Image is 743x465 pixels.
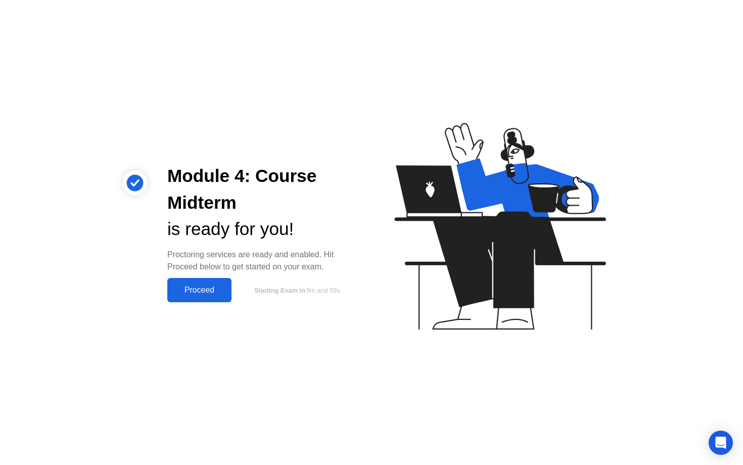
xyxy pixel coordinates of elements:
[709,431,733,455] div: Open Intercom Messenger
[170,286,228,295] div: Proceed
[167,249,355,273] div: Proctoring services are ready and enabled. Hit Proceed below to get started on your exam.
[167,216,355,243] div: is ready for you!
[167,163,355,216] div: Module 4: Course Midterm
[167,278,231,302] button: Proceed
[237,281,355,300] button: Starting Exam in9m and 59s
[306,287,340,294] span: 9m and 59s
